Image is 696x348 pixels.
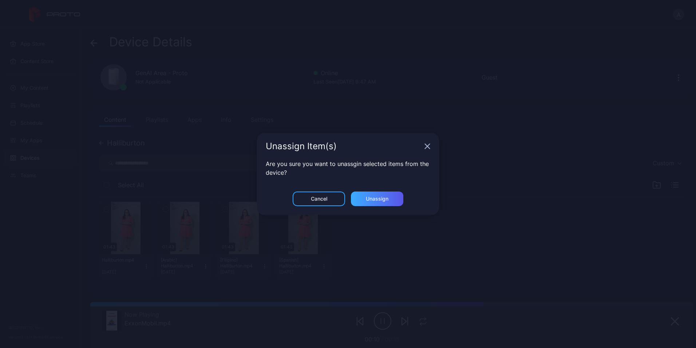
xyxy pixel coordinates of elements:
div: Cancel [311,196,327,202]
div: Unassign Item(s) [266,142,422,151]
p: Are you sure you want to unassgin selected items from the device? [266,159,430,177]
button: Unassign [351,192,403,206]
button: Cancel [293,192,345,206]
div: Unassign [366,196,388,202]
